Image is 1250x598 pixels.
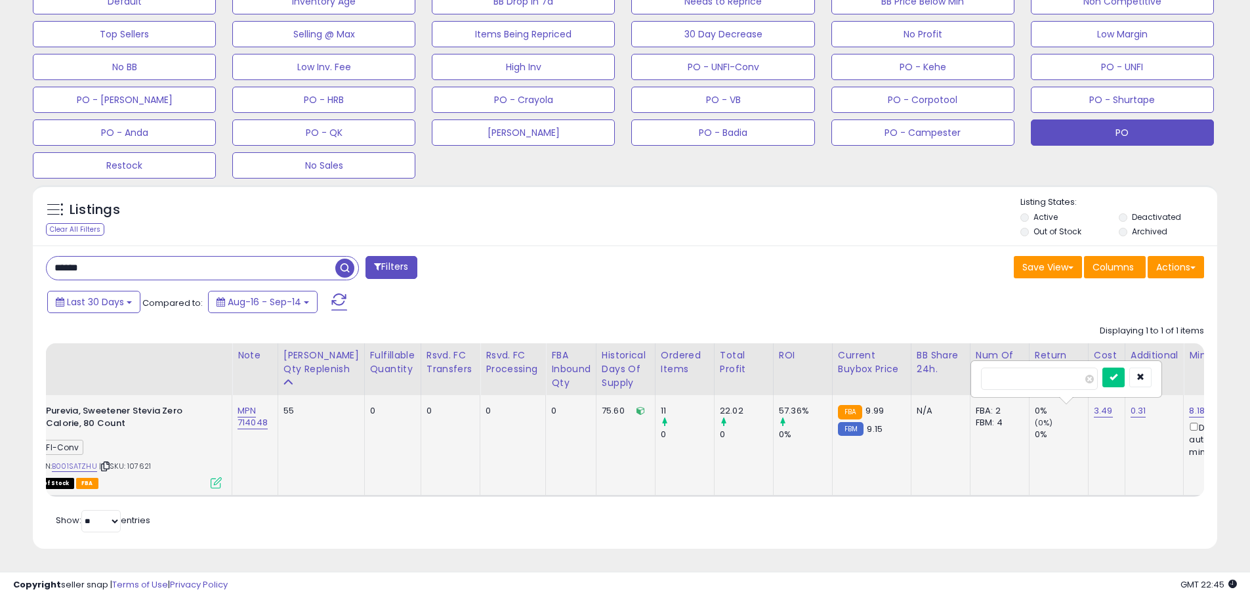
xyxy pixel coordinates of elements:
[25,440,83,455] span: UNFI-Conv
[1094,349,1119,362] div: Cost
[1031,87,1214,113] button: PO - Shurtape
[170,578,228,591] a: Privacy Policy
[76,478,98,489] span: FBA
[99,461,151,471] span: | SKU: 107621
[661,349,709,376] div: Ordered Items
[631,54,814,80] button: PO - UNFI-Conv
[1035,417,1053,428] small: (0%)
[1035,349,1083,376] div: Return Rate
[1020,196,1217,209] p: Listing States:
[1100,325,1204,337] div: Displaying 1 to 1 of 1 items
[838,405,862,419] small: FBA
[551,349,591,390] div: FBA inbound Qty
[432,21,615,47] button: Items Being Repriced
[867,423,883,435] span: 9.15
[976,349,1024,376] div: Num of Comp.
[917,349,965,376] div: BB Share 24h.
[1014,256,1082,278] button: Save View
[33,119,216,146] button: PO - Anda
[1189,404,1205,417] a: 8.18
[427,349,475,376] div: Rsvd. FC Transfers
[432,87,615,113] button: PO - Crayola
[1093,261,1134,274] span: Columns
[917,405,960,417] div: N/A
[67,295,124,309] span: Last 30 Days
[232,21,415,47] button: Selling @ Max
[208,291,318,313] button: Aug-16 - Sep-14
[370,349,415,376] div: Fulfillable Quantity
[1084,256,1146,278] button: Columns
[602,349,650,390] div: Historical Days Of Supply
[1031,21,1214,47] button: Low Margin
[1031,54,1214,80] button: PO - UNFI
[1033,211,1058,223] label: Active
[370,405,411,417] div: 0
[1132,211,1181,223] label: Deactivated
[720,429,773,440] div: 0
[831,21,1014,47] button: No Profit
[232,54,415,80] button: Low Inv. Fee
[47,291,140,313] button: Last 30 Days
[283,349,359,376] div: [PERSON_NAME] Qty Replenish
[432,119,615,146] button: [PERSON_NAME]
[238,349,272,362] div: Note
[228,295,301,309] span: Aug-16 - Sep-14
[232,119,415,146] button: PO - QK
[720,405,773,417] div: 22.02
[1035,405,1088,417] div: 0%
[33,21,216,47] button: Top Sellers
[838,349,906,376] div: Current Buybox Price
[1094,404,1113,417] a: 3.49
[33,152,216,179] button: Restock
[432,54,615,80] button: High Inv
[1031,119,1214,146] button: PO
[838,422,864,436] small: FBM
[25,478,74,489] span: All listings that are currently out of stock and unavailable for purchase on Amazon
[46,405,205,433] b: Purevia, Sweetener Stevia Zero Calorie, 80 Count
[13,578,61,591] strong: Copyright
[661,429,714,440] div: 0
[976,405,1019,417] div: FBA: 2
[1148,256,1204,278] button: Actions
[779,349,827,362] div: ROI
[232,87,415,113] button: PO - HRB
[1131,349,1178,376] div: Additional Cost
[56,514,150,526] span: Show: entries
[33,87,216,113] button: PO - [PERSON_NAME]
[831,54,1014,80] button: PO - Kehe
[13,579,228,591] div: seller snap | |
[232,152,415,179] button: No Sales
[486,405,535,417] div: 0
[33,54,216,80] button: No BB
[1132,226,1167,237] label: Archived
[1180,578,1237,591] span: 2025-10-15 22:45 GMT
[46,223,104,236] div: Clear All Filters
[720,349,768,376] div: Total Profit
[112,578,168,591] a: Terms of Use
[22,349,226,362] div: Title
[631,21,814,47] button: 30 Day Decrease
[976,417,1019,429] div: FBM: 4
[1131,404,1146,417] a: 0.31
[142,297,203,309] span: Compared to:
[779,429,832,440] div: 0%
[831,87,1014,113] button: PO - Corpotool
[631,119,814,146] button: PO - Badia
[661,405,714,417] div: 11
[238,404,268,429] a: MPN 714048
[427,405,470,417] div: 0
[779,405,832,417] div: 57.36%
[631,87,814,113] button: PO - VB
[283,405,354,417] div: 55
[70,201,120,219] h5: Listings
[52,461,97,472] a: B001SATZHU
[1033,226,1081,237] label: Out of Stock
[602,405,645,417] div: 75.60
[278,343,364,395] th: Please note that this number is a calculation based on your required days of coverage and your ve...
[551,405,586,417] div: 0
[486,349,540,376] div: Rsvd. FC Processing
[1035,429,1088,440] div: 0%
[831,119,1014,146] button: PO - Campester
[865,404,884,417] span: 9.99
[365,256,417,279] button: Filters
